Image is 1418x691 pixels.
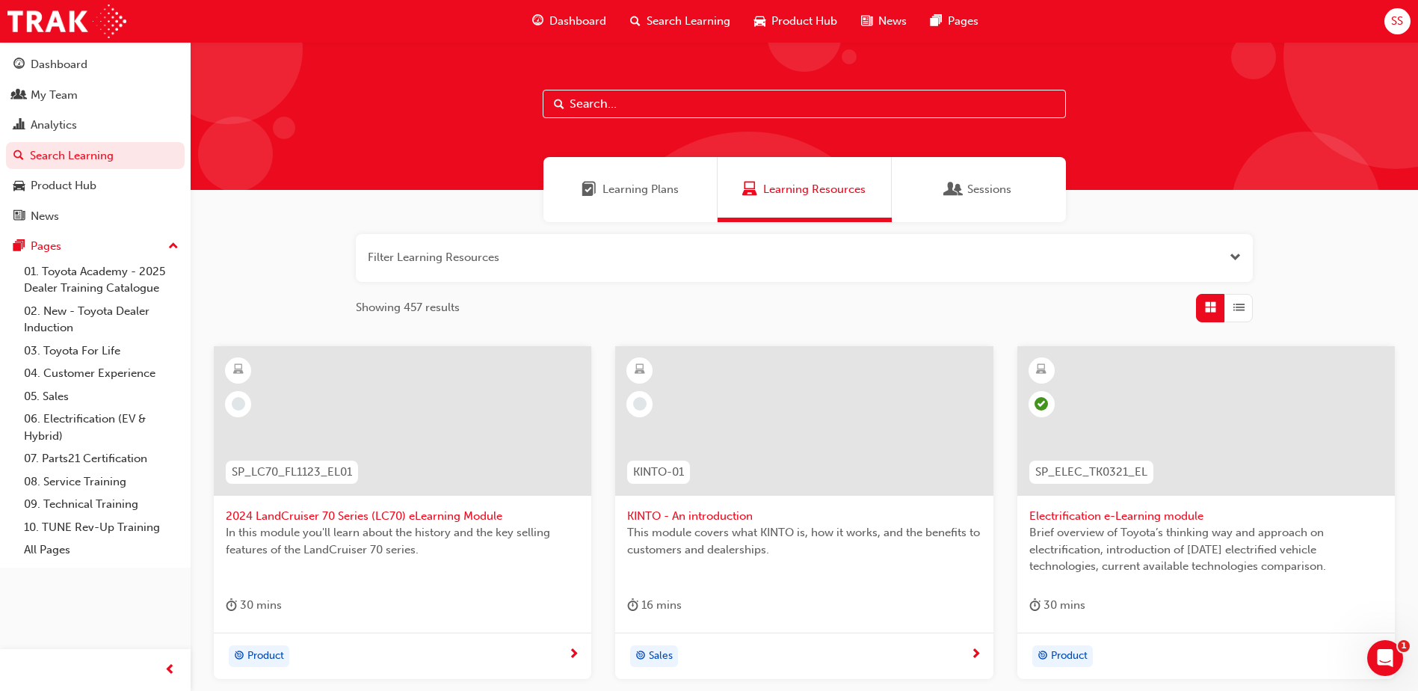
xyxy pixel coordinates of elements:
span: This module covers what KINTO is, how it works, and the benefits to customers and dealerships. [627,524,981,558]
a: SessionsSessions [892,157,1066,222]
a: 01. Toyota Academy - 2025 Dealer Training Catalogue [18,260,185,300]
span: Search [554,96,564,113]
span: search-icon [630,12,641,31]
span: 2024 LandCruiser 70 Series (LC70) eLearning Module [226,508,579,525]
span: pages-icon [13,240,25,254]
span: KINTO - An introduction [627,508,981,525]
a: news-iconNews [849,6,919,37]
span: news-icon [13,210,25,224]
div: Product Hub [31,177,96,194]
span: target-icon [1038,647,1048,666]
span: SS [1391,13,1403,30]
div: 30 mins [226,596,282,615]
a: Product Hub [6,172,185,200]
span: people-icon [13,89,25,102]
span: Sessions [946,181,961,198]
span: news-icon [861,12,872,31]
a: 05. Sales [18,385,185,408]
span: Brief overview of Toyota’s thinking way and approach on electrification, introduction of [DATE] e... [1029,524,1383,575]
span: Product [1051,648,1088,665]
span: duration-icon [627,596,638,615]
span: In this module you'll learn about the history and the key selling features of the LandCruiser 70 ... [226,524,579,558]
span: prev-icon [164,661,176,680]
a: Search Learning [6,142,185,170]
span: Dashboard [549,13,606,30]
iframe: Intercom live chat [1367,640,1403,676]
button: Pages [6,233,185,260]
span: Product [247,648,284,665]
button: SS [1384,8,1411,34]
div: Analytics [31,117,77,134]
span: duration-icon [226,596,237,615]
a: 07. Parts21 Certification [18,447,185,470]
a: SP_ELEC_TK0321_ELElectrification e-Learning moduleBrief overview of Toyota’s thinking way and app... [1017,346,1395,680]
span: car-icon [13,179,25,193]
span: 1 [1398,640,1410,652]
a: 09. Technical Training [18,493,185,516]
span: up-icon [168,237,179,257]
a: KINTO-01KINTO - An introductionThis module covers what KINTO is, how it works, and the benefits t... [615,346,993,680]
button: Open the filter [1230,249,1241,266]
a: car-iconProduct Hub [742,6,849,37]
a: Learning ResourcesLearning Resources [718,157,892,222]
a: 03. Toyota For Life [18,340,185,363]
span: pages-icon [931,12,942,31]
span: SP_ELEC_TK0321_EL [1035,464,1147,481]
div: Dashboard [31,56,87,73]
input: Search... [543,90,1066,118]
span: chart-icon [13,119,25,132]
div: Pages [31,238,61,255]
span: Product Hub [771,13,837,30]
a: News [6,203,185,230]
span: SP_LC70_FL1123_EL01 [232,464,352,481]
span: News [878,13,907,30]
span: guage-icon [13,58,25,72]
span: search-icon [13,150,24,163]
a: 02. New - Toyota Dealer Induction [18,300,185,340]
a: 04. Customer Experience [18,362,185,385]
span: car-icon [754,12,765,31]
span: next-icon [970,648,981,662]
span: Search Learning [647,13,730,30]
div: 16 mins [627,596,682,615]
div: News [31,208,59,225]
span: learningRecordVerb_NONE-icon [633,397,647,411]
span: learningRecordVerb_COMPLETE-icon [1035,397,1048,411]
a: All Pages [18,538,185,562]
span: Pages [948,13,978,30]
a: SP_LC70_FL1123_EL012024 LandCruiser 70 Series (LC70) eLearning ModuleIn this module you'll learn ... [214,346,591,680]
span: Grid [1205,299,1216,316]
span: learningResourceType_ELEARNING-icon [1036,360,1046,380]
span: Learning Resources [763,181,866,198]
span: Electrification e-Learning module [1029,508,1383,525]
a: 08. Service Training [18,470,185,494]
a: Dashboard [6,51,185,79]
button: DashboardMy TeamAnalyticsSearch LearningProduct HubNews [6,48,185,233]
span: target-icon [635,647,646,666]
span: duration-icon [1029,596,1041,615]
span: Learning Plans [602,181,679,198]
span: KINTO-01 [633,464,684,481]
span: Sessions [967,181,1011,198]
span: learningRecordVerb_NONE-icon [232,397,245,411]
a: Learning PlansLearning Plans [543,157,718,222]
div: My Team [31,87,78,104]
a: 06. Electrification (EV & Hybrid) [18,408,185,447]
a: Analytics [6,111,185,139]
span: Sales [649,648,673,665]
div: 30 mins [1029,596,1085,615]
span: target-icon [234,647,244,666]
span: Learning Resources [742,181,757,198]
span: List [1233,299,1245,316]
span: learningResourceType_ELEARNING-icon [635,360,645,380]
a: pages-iconPages [919,6,990,37]
span: guage-icon [532,12,543,31]
a: 10. TUNE Rev-Up Training [18,516,185,539]
img: Trak [7,4,126,38]
span: next-icon [568,648,579,662]
span: learningResourceType_ELEARNING-icon [233,360,244,380]
a: search-iconSearch Learning [618,6,742,37]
